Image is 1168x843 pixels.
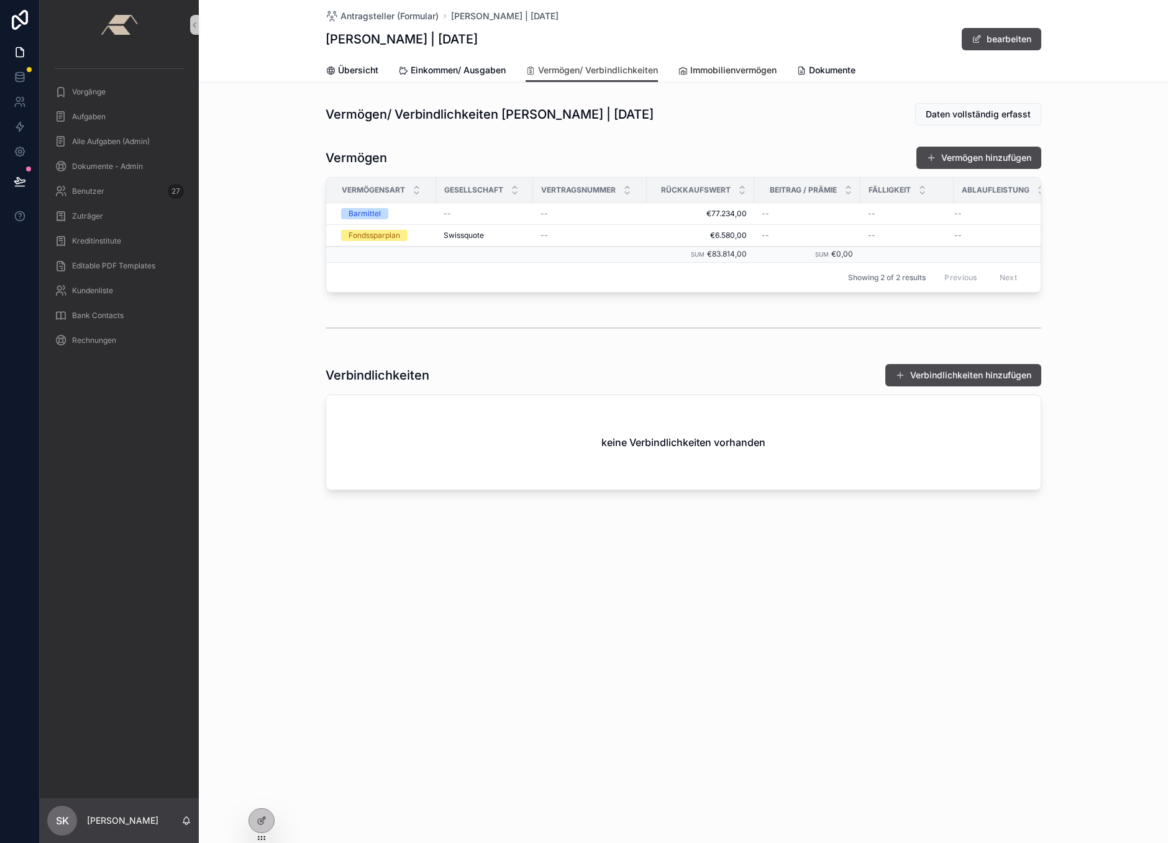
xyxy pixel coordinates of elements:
[72,286,113,296] span: Kundenliste
[56,813,69,828] span: SK
[868,209,875,219] span: --
[762,209,769,219] span: --
[72,186,104,196] span: Benutzer
[541,230,639,240] a: --
[926,108,1031,121] span: Daten vollständig erfasst
[538,64,658,76] span: Vermögen/ Verbindlichkeiten
[72,87,106,97] span: Vorgänge
[72,211,103,221] span: Zuträger
[72,236,121,246] span: Kreditinstitute
[87,814,158,827] p: [PERSON_NAME]
[72,112,106,122] span: Aufgaben
[349,230,400,241] div: Fondssparplan
[326,30,478,48] h1: [PERSON_NAME] | [DATE]
[398,59,506,84] a: Einkommen/ Ausgaben
[885,364,1041,386] button: Verbindlichkeiten hinzufügen
[762,230,853,240] a: --
[47,155,191,178] a: Dokumente - Admin
[444,185,503,195] span: Gesellschaft
[47,280,191,302] a: Kundenliste
[868,209,946,219] a: --
[72,311,124,321] span: Bank Contacts
[868,230,875,240] span: --
[72,137,150,147] span: Alle Aufgaben (Admin)
[101,15,137,35] img: App logo
[809,64,855,76] span: Dokumente
[444,230,526,240] a: Swissquote
[654,230,747,240] a: €6.580,00
[326,106,654,123] h1: Vermögen/ Verbindlichkeiten [PERSON_NAME] | [DATE]
[72,261,155,271] span: Editable PDF Templates
[338,64,378,76] span: Übersicht
[526,59,658,83] a: Vermögen/ Verbindlichkeiten
[962,185,1029,195] span: Ablaufleistung
[678,59,777,84] a: Immobilienvermögen
[831,249,853,258] span: €0,00
[444,209,451,219] span: --
[962,28,1041,50] button: bearbeiten
[762,209,853,219] a: --
[47,106,191,128] a: Aufgaben
[661,185,731,195] span: Rückkaufswert
[915,103,1041,125] button: Daten vollständig erfasst
[690,64,777,76] span: Immobilienvermögen
[326,59,378,84] a: Übersicht
[451,10,559,22] a: [PERSON_NAME] | [DATE]
[340,10,439,22] span: Antragsteller (Formular)
[47,81,191,103] a: Vorgänge
[168,184,184,199] div: 27
[47,255,191,277] a: Editable PDF Templates
[72,335,116,345] span: Rechnungen
[796,59,855,84] a: Dokumente
[326,149,387,166] h1: Vermögen
[541,209,639,219] a: --
[762,230,769,240] span: --
[47,329,191,352] a: Rechnungen
[541,209,548,219] span: --
[707,249,747,258] span: €83.814,00
[954,230,962,240] span: --
[72,162,143,171] span: Dokumente - Admin
[954,209,962,219] span: --
[411,64,506,76] span: Einkommen/ Ausgaben
[541,185,616,195] span: Vertragsnummer
[815,251,829,258] small: Sum
[444,230,484,240] span: Swissquote
[444,209,526,219] a: --
[326,367,429,384] h1: Verbindlichkeiten
[47,205,191,227] a: Zuträger
[341,208,429,219] a: Barmittel
[954,230,1038,240] a: --
[691,251,705,258] small: Sum
[47,130,191,153] a: Alle Aufgaben (Admin)
[342,185,405,195] span: Vermögensart
[40,50,199,368] div: scrollable content
[349,208,381,219] div: Barmittel
[848,273,926,283] span: Showing 2 of 2 results
[326,10,439,22] a: Antragsteller (Formular)
[954,209,1038,219] a: --
[601,435,765,450] h2: keine Verbindlichkeiten vorhanden
[868,230,946,240] a: --
[770,185,837,195] span: Beitrag / Prämie
[341,230,429,241] a: Fondssparplan
[47,230,191,252] a: Kreditinstitute
[47,304,191,327] a: Bank Contacts
[916,147,1041,169] button: Vermögen hinzufügen
[541,230,548,240] span: --
[654,209,747,219] a: €77.234,00
[869,185,911,195] span: Fälligkeit
[47,180,191,203] a: Benutzer27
